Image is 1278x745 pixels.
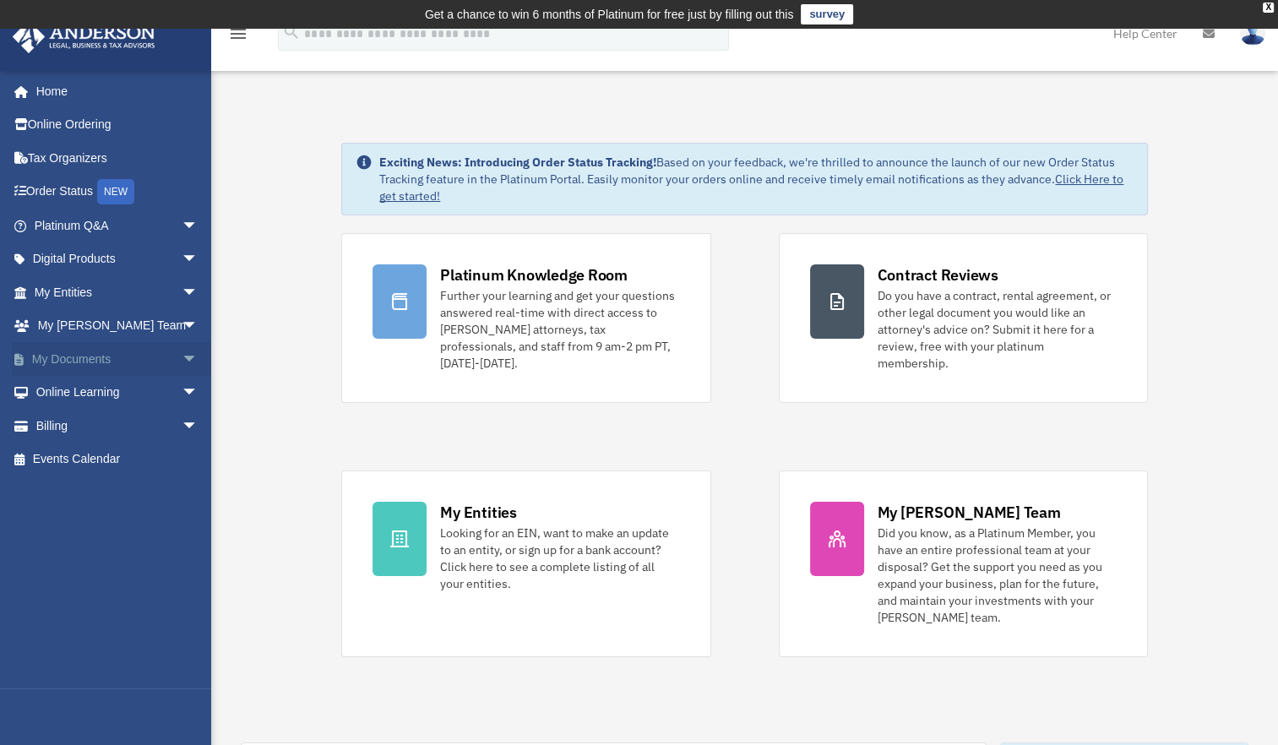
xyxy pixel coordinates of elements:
[878,502,1061,523] div: My [PERSON_NAME] Team
[341,470,710,657] a: My Entities Looking for an EIN, want to make an update to an entity, or sign up for a bank accoun...
[440,525,679,592] div: Looking for an EIN, want to make an update to an entity, or sign up for a bank account? Click her...
[878,525,1117,626] div: Did you know, as a Platinum Member, you have an entire professional team at your disposal? Get th...
[228,30,248,44] a: menu
[282,23,301,41] i: search
[440,502,516,523] div: My Entities
[779,233,1148,403] a: Contract Reviews Do you have a contract, rental agreement, or other legal document you would like...
[12,443,224,476] a: Events Calendar
[182,275,215,310] span: arrow_drop_down
[12,409,224,443] a: Billingarrow_drop_down
[182,409,215,443] span: arrow_drop_down
[182,242,215,277] span: arrow_drop_down
[12,175,224,209] a: Order StatusNEW
[12,242,224,276] a: Digital Productsarrow_drop_down
[8,20,160,53] img: Anderson Advisors Platinum Portal
[425,4,794,24] div: Get a chance to win 6 months of Platinum for free just by filling out this
[182,376,215,411] span: arrow_drop_down
[379,155,656,170] strong: Exciting News: Introducing Order Status Tracking!
[182,342,215,377] span: arrow_drop_down
[440,264,628,285] div: Platinum Knowledge Room
[779,470,1148,657] a: My [PERSON_NAME] Team Did you know, as a Platinum Member, you have an entire professional team at...
[440,287,679,372] div: Further your learning and get your questions answered real-time with direct access to [PERSON_NAM...
[12,141,224,175] a: Tax Organizers
[12,309,224,343] a: My [PERSON_NAME] Teamarrow_drop_down
[182,309,215,344] span: arrow_drop_down
[228,24,248,44] i: menu
[878,264,998,285] div: Contract Reviews
[12,209,224,242] a: Platinum Q&Aarrow_drop_down
[182,209,215,243] span: arrow_drop_down
[12,376,224,410] a: Online Learningarrow_drop_down
[12,275,224,309] a: My Entitiesarrow_drop_down
[1240,21,1265,46] img: User Pic
[1263,3,1274,13] div: close
[379,171,1123,204] a: Click Here to get started!
[878,287,1117,372] div: Do you have a contract, rental agreement, or other legal document you would like an attorney's ad...
[12,342,224,376] a: My Documentsarrow_drop_down
[379,154,1133,204] div: Based on your feedback, we're thrilled to announce the launch of our new Order Status Tracking fe...
[12,108,224,142] a: Online Ordering
[12,74,215,108] a: Home
[97,179,134,204] div: NEW
[801,4,853,24] a: survey
[341,233,710,403] a: Platinum Knowledge Room Further your learning and get your questions answered real-time with dire...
